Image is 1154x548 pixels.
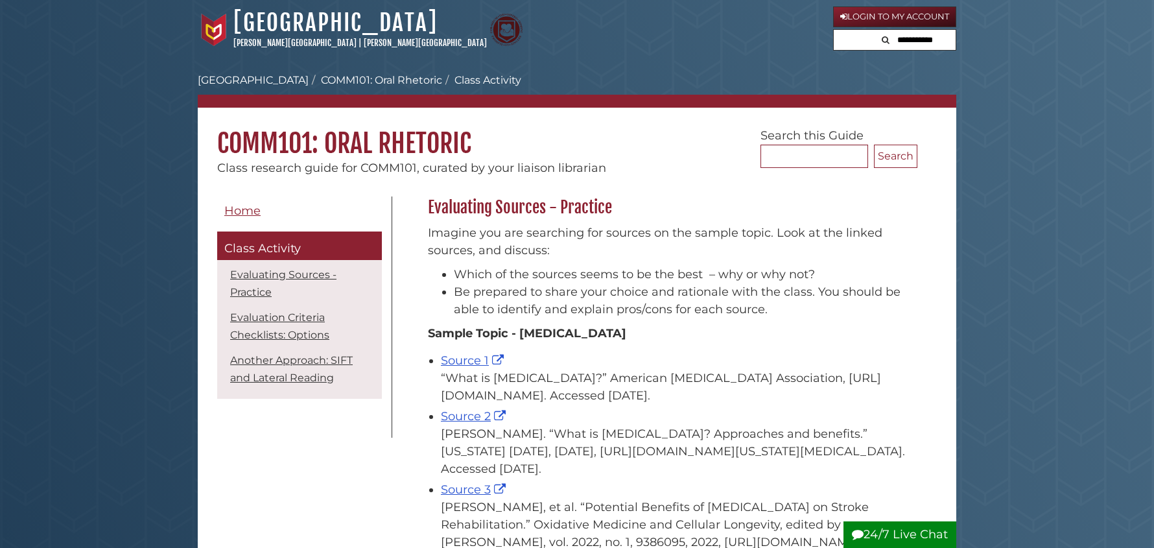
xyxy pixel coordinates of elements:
[441,482,509,497] a: Source 3
[224,204,261,218] span: Home
[441,425,911,478] div: [PERSON_NAME]. “What is [MEDICAL_DATA]? Approaches and benefits.” [US_STATE] [DATE], [DATE], [URL...
[198,108,956,160] h1: COMM101: Oral Rhetoric
[217,197,382,226] a: Home
[421,197,917,218] h2: Evaluating Sources - Practice
[441,353,507,368] a: Source 1
[364,38,487,48] a: [PERSON_NAME][GEOGRAPHIC_DATA]
[843,521,956,548] button: 24/7 Live Chat
[217,197,382,405] div: Guide Pages
[233,8,438,37] a: [GEOGRAPHIC_DATA]
[230,354,353,384] a: Another Approach: SIFT and Lateral Reading
[321,74,442,86] a: COMM101: Oral Rhetoric
[428,224,911,259] p: Imagine you are searching for sources on the sample topic. Look at the linked sources, and discuss:
[217,161,606,175] span: Class research guide for COMM101, curated by your liaison librarian
[874,145,917,168] button: Search
[359,38,362,48] span: |
[217,232,382,260] a: Class Activity
[428,326,626,340] strong: Sample Topic - [MEDICAL_DATA]
[442,73,521,88] li: Class Activity
[233,38,357,48] a: [PERSON_NAME][GEOGRAPHIC_DATA]
[441,370,911,405] div: “What is [MEDICAL_DATA]?” American [MEDICAL_DATA] Association, [URL][DOMAIN_NAME]. Accessed [DATE].
[833,6,956,27] a: Login to My Account
[441,409,509,423] a: Source 2
[454,266,911,283] li: Which of the sources seems to be the best – why or why not?
[198,74,309,86] a: [GEOGRAPHIC_DATA]
[230,268,336,298] a: Evaluating Sources - Practice
[490,14,523,46] img: Calvin Theological Seminary
[882,36,889,44] i: Search
[198,73,956,108] nav: breadcrumb
[454,283,911,318] li: Be prepared to share your choice and rationale with the class. You should be able to identify and...
[198,14,230,46] img: Calvin University
[878,30,893,47] button: Search
[230,311,329,341] a: Evaluation Criteria Checklists: Options
[224,241,301,256] span: Class Activity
